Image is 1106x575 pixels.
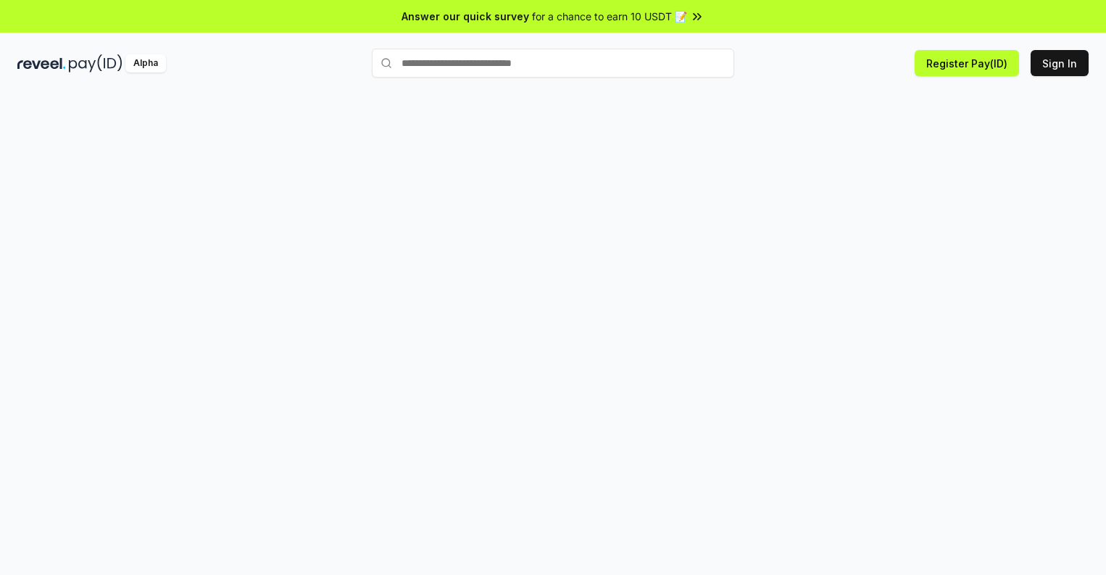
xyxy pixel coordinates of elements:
[402,9,529,24] span: Answer our quick survey
[915,50,1019,76] button: Register Pay(ID)
[69,54,122,73] img: pay_id
[532,9,687,24] span: for a chance to earn 10 USDT 📝
[125,54,166,73] div: Alpha
[1031,50,1089,76] button: Sign In
[17,54,66,73] img: reveel_dark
